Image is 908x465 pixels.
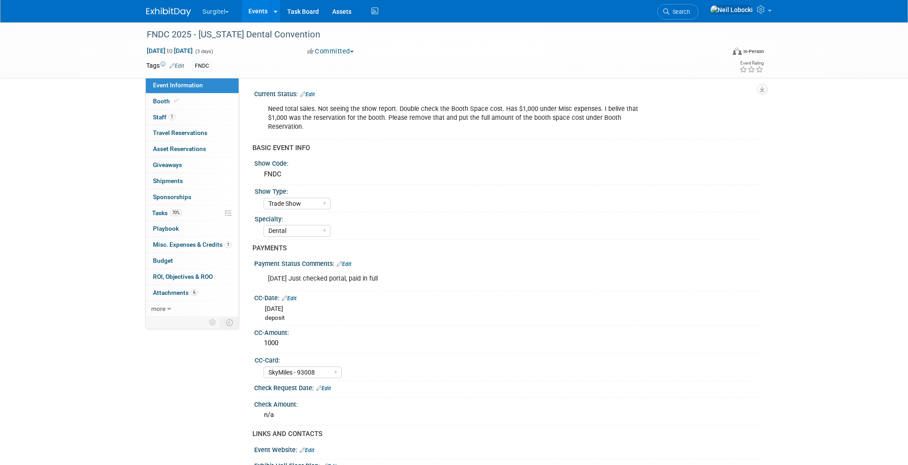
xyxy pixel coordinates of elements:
[169,114,175,120] span: 1
[151,305,165,312] span: more
[153,273,213,280] span: ROI, Objectives & ROO
[316,385,331,392] a: Edit
[146,94,239,109] a: Booth
[254,443,762,455] div: Event Website:
[146,301,239,317] a: more
[146,77,239,93] a: Event Information
[191,289,198,296] span: 6
[733,48,742,55] img: Format-Inperson.png
[205,317,221,328] td: Personalize Event Tab Strip
[743,48,764,55] div: In-Person
[221,317,239,328] td: Toggle Event Tabs
[261,167,755,181] div: FNDC
[282,295,297,302] a: Edit
[153,114,175,121] span: Staff
[657,4,698,20] a: Search
[146,189,239,205] a: Sponsorships
[153,225,179,232] span: Playbook
[669,8,690,15] span: Search
[146,8,191,16] img: ExhibitDay
[153,257,173,264] span: Budget
[252,244,755,253] div: PAYMENTS
[255,185,758,196] div: Show Type:
[261,336,755,350] div: 1000
[252,429,755,439] div: LINKS AND CONTACTS
[165,47,174,54] span: to
[254,291,762,303] div: CC-Date:
[255,354,758,365] div: CC-Card:
[169,63,184,69] a: Edit
[225,241,231,248] span: 1
[146,47,193,55] span: [DATE] [DATE]
[174,98,178,103] i: Booth reservation complete
[265,314,755,322] div: deposit
[153,193,191,200] span: Sponsorships
[262,100,664,136] div: Need total sales. Not seeing the show report. Double check the Booth Space cost. Has $1,000 under...
[255,212,758,224] div: Specialty:
[254,381,762,393] div: Check Request Date:
[146,157,239,173] a: Giveaways
[146,221,239,237] a: Playbook
[254,326,762,337] div: CC-Amount:
[153,82,203,89] span: Event Information
[146,173,239,189] a: Shipments
[153,177,183,184] span: Shipments
[252,143,755,153] div: BASIC EVENT INFO
[153,161,182,168] span: Giveaways
[144,27,711,43] div: FNDC 2025 - [US_STATE] Dental Convention
[146,205,239,221] a: Tasks70%
[261,408,755,422] div: n/a
[146,269,239,285] a: ROI, Objectives & ROO
[300,447,314,453] a: Edit
[153,289,198,296] span: Attachments
[672,46,764,60] div: Event Format
[153,98,180,105] span: Booth
[153,241,231,248] span: Misc. Expenses & Credits
[146,141,239,157] a: Asset Reservations
[146,125,239,141] a: Travel Reservations
[146,110,239,125] a: Staff1
[254,87,762,99] div: Current Status:
[739,61,764,65] div: Event Rating
[152,209,182,216] span: Tasks
[304,47,357,56] button: Committed
[153,129,207,136] span: Travel Reservations
[300,91,315,98] a: Edit
[146,285,239,301] a: Attachments6
[146,253,239,269] a: Budget
[262,270,664,288] div: [DATE] Just checked portal, paid in full
[146,237,239,253] a: Misc. Expenses & Credits1
[153,145,206,152] span: Asset Reservations
[192,61,212,71] div: FNDC
[254,257,762,269] div: Payment Status Comments:
[710,5,753,15] img: Neil Lobocki
[265,305,283,312] span: [DATE]
[337,261,351,267] a: Edit
[194,49,213,54] span: (3 days)
[254,398,762,409] div: Check Amount:
[254,157,762,168] div: Show Code:
[170,209,182,216] span: 70%
[146,61,184,71] td: Tags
